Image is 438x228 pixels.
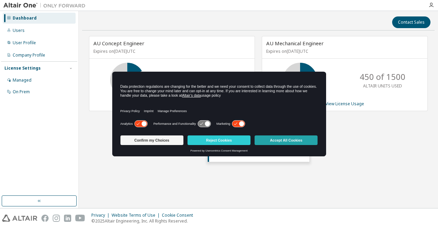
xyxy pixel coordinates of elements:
[360,71,405,83] p: 450 of 1500
[91,213,112,218] div: Privacy
[3,2,89,9] img: Altair One
[91,218,197,224] p: © 2025 Altair Engineering, Inc. All Rights Reserved.
[112,213,162,218] div: Website Terms of Use
[363,83,402,89] p: ALTAIR UNITS USED
[13,40,36,46] div: User Profile
[13,52,45,58] div: Company Profile
[13,89,30,95] div: On Prem
[162,213,197,218] div: Cookie Consent
[64,215,71,222] img: linkedin.svg
[13,28,25,33] div: Users
[325,101,364,107] a: View License Usage
[93,40,144,47] span: AU Concept Engineer
[2,215,37,222] img: altair_logo.svg
[53,215,60,222] img: instagram.svg
[4,65,41,71] div: License Settings
[13,77,31,83] div: Managed
[192,71,228,83] p: 50 of 300
[392,16,430,28] button: Contact Sales
[41,215,49,222] img: facebook.svg
[266,48,422,54] p: Expires on [DATE] UTC
[93,48,249,54] p: Expires on [DATE] UTC
[75,215,85,222] img: youtube.svg
[13,15,37,21] div: Dashboard
[266,40,324,47] span: AU Mechanical Engineer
